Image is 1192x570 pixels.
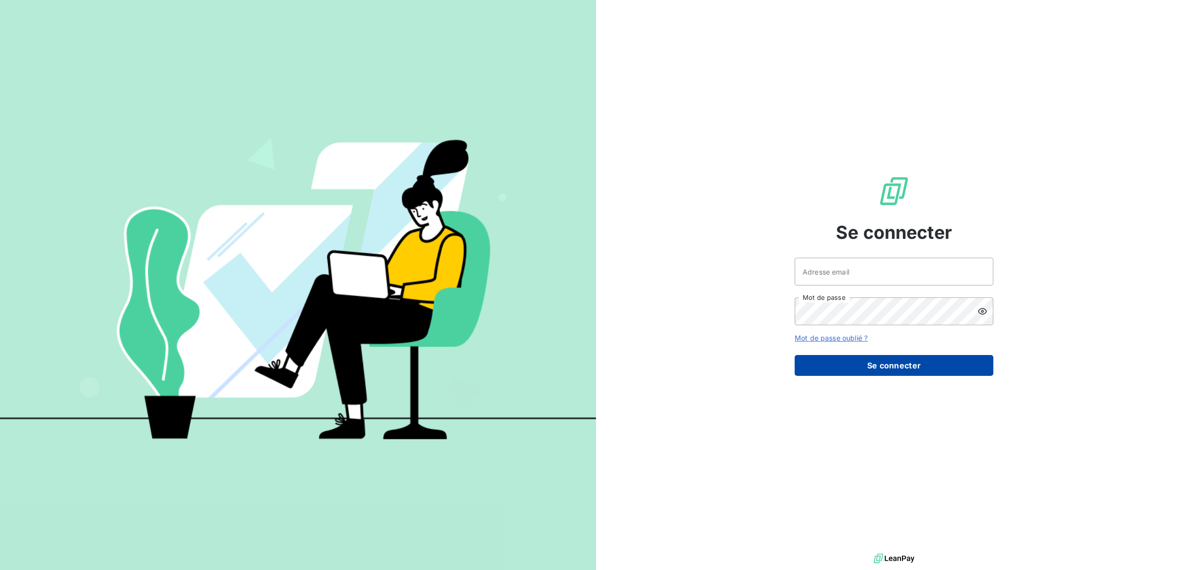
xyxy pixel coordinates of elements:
[795,334,868,342] a: Mot de passe oublié ?
[795,355,993,376] button: Se connecter
[878,175,910,207] img: Logo LeanPay
[836,219,952,246] span: Se connecter
[874,551,914,566] img: logo
[795,258,993,285] input: placeholder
